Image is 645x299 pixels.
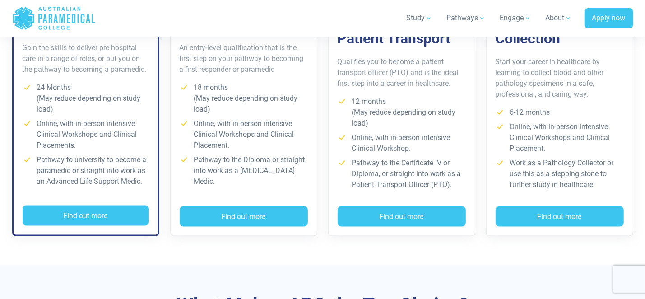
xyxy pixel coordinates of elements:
p: Start your career in healthcare by learning to collect blood and other pathology specimens in a s... [496,56,624,100]
button: Find out more [496,206,624,227]
button: Find out more [338,206,466,227]
button: Find out more [180,206,308,227]
li: Pathway to university to become a paramedic or straight into work as an Advanced Life Support Medic. [23,154,149,187]
li: Pathway to the Certificate IV or Diploma, or straight into work as a Patient Transport Officer (P... [338,158,466,190]
li: 12 months (May reduce depending on study load) [338,96,466,129]
li: 18 months (May reduce depending on study load) [180,82,308,115]
li: Online, with in-person intensive Clinical Workshops and Clinical Placement. [496,121,624,154]
p: Gain the skills to deliver pre-hospital care in a range of roles, or put you on the pathway to be... [23,42,149,75]
li: Pathway to the Diploma or straight into work as a [MEDICAL_DATA] Medic. [180,154,308,187]
p: An entry-level qualification that is the first step on your pathway to becoming a first responder... [180,42,308,75]
li: Online, with in-person intensive Clinical Workshops and Clinical Placements. [23,118,149,151]
li: Online, with in-person intensive Clinical Workshops and Clinical Placement. [180,118,308,151]
li: Work as a Pathology Collector or use this as a stepping stone to further study in healthcare [496,158,624,190]
li: 24 Months (May reduce depending on study load) [23,82,149,115]
li: Online, with in-person intensive Clinical Workshop. [338,132,466,154]
li: 6-12 months [496,107,624,118]
button: Find out more [23,206,149,226]
p: Qualifies you to become a patient transport officer (PTO) and is the ideal first step into a care... [338,56,466,89]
